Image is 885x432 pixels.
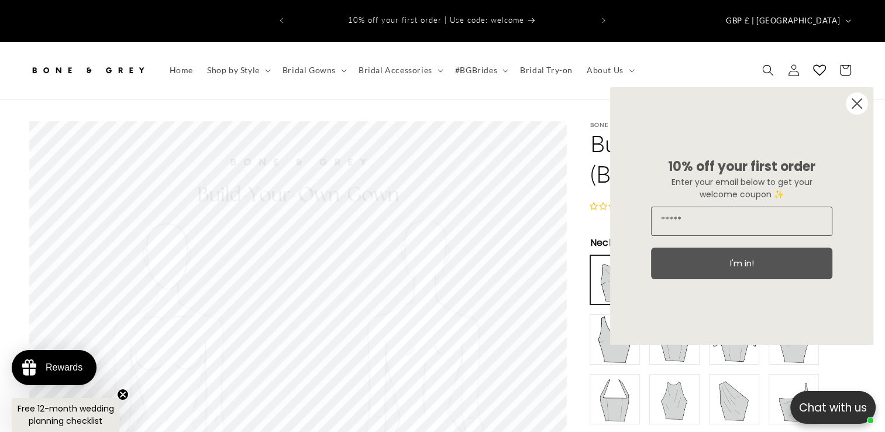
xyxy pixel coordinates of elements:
[590,128,856,189] h1: Build Your Own Gown (BYOG)
[359,65,432,76] span: Bridal Accessories
[711,376,757,423] img: https://cdn.shopify.com/s/files/1/0750/3832/7081/files/asymmetric_thick_aca1e7e1-7e80-4ab6-9dbb-1...
[590,121,856,128] p: Bone & Grey
[651,376,698,423] img: https://cdn.shopify.com/s/files/1/0750/3832/7081/files/halter.png?v=1756872993
[726,15,840,27] span: GBP £ | [GEOGRAPHIC_DATA]
[590,236,690,250] span: Neckline
[78,67,129,76] a: Write a review
[25,53,151,88] a: Bone and Grey Bridal
[268,9,294,32] button: Previous announcement
[46,362,82,373] div: Rewards
[283,65,336,76] span: Bridal Gowns
[163,58,200,83] a: Home
[18,403,114,427] span: Free 12-month wedding planning checklist
[12,398,119,432] div: Free 12-month wedding planning checklistClose teaser
[455,65,497,76] span: #BGBrides
[749,18,827,37] button: Write a review
[790,399,876,416] p: Chat with us
[170,65,193,76] span: Home
[448,58,513,83] summary: #BGBrides
[790,391,876,424] button: Open chatbox
[592,257,638,303] img: https://cdn.shopify.com/s/files/1/0750/3832/7081/files/boat_neck_e90dd235-88bb-46b2-8369-a1b9d139...
[651,207,832,236] input: Email
[668,157,815,176] span: 10% off your first order
[117,389,129,400] button: Close teaser
[200,58,276,83] summary: Shop by Style
[580,58,639,83] summary: About Us
[598,76,885,356] div: FLYOUT Form
[520,65,573,76] span: Bridal Try-on
[513,58,580,83] a: Bridal Try-on
[755,57,781,83] summary: Search
[29,57,146,83] img: Bone and Grey Bridal
[719,9,856,32] button: GBP £ | [GEOGRAPHIC_DATA]
[591,9,617,32] button: Next announcement
[845,92,869,115] button: Close dialog
[651,248,832,279] button: I'm in!
[276,58,352,83] summary: Bridal Gowns
[587,65,624,76] span: About Us
[352,58,448,83] summary: Bridal Accessories
[591,376,638,423] img: https://cdn.shopify.com/s/files/1/0750/3832/7081/files/halter_straight_f0d600c4-90f4-4503-a970-e6...
[207,65,260,76] span: Shop by Style
[591,316,638,363] img: https://cdn.shopify.com/s/files/1/0750/3832/7081/files/round_neck.png?v=1756872555
[672,176,812,200] span: Enter your email below to get your welcome coupon ✨
[347,15,524,25] span: 10% off your first order | Use code: welcome
[770,376,817,423] img: https://cdn.shopify.com/s/files/1/0750/3832/7081/files/asymmetric_thin_a5500f79-df9c-4d9e-8e7b-99...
